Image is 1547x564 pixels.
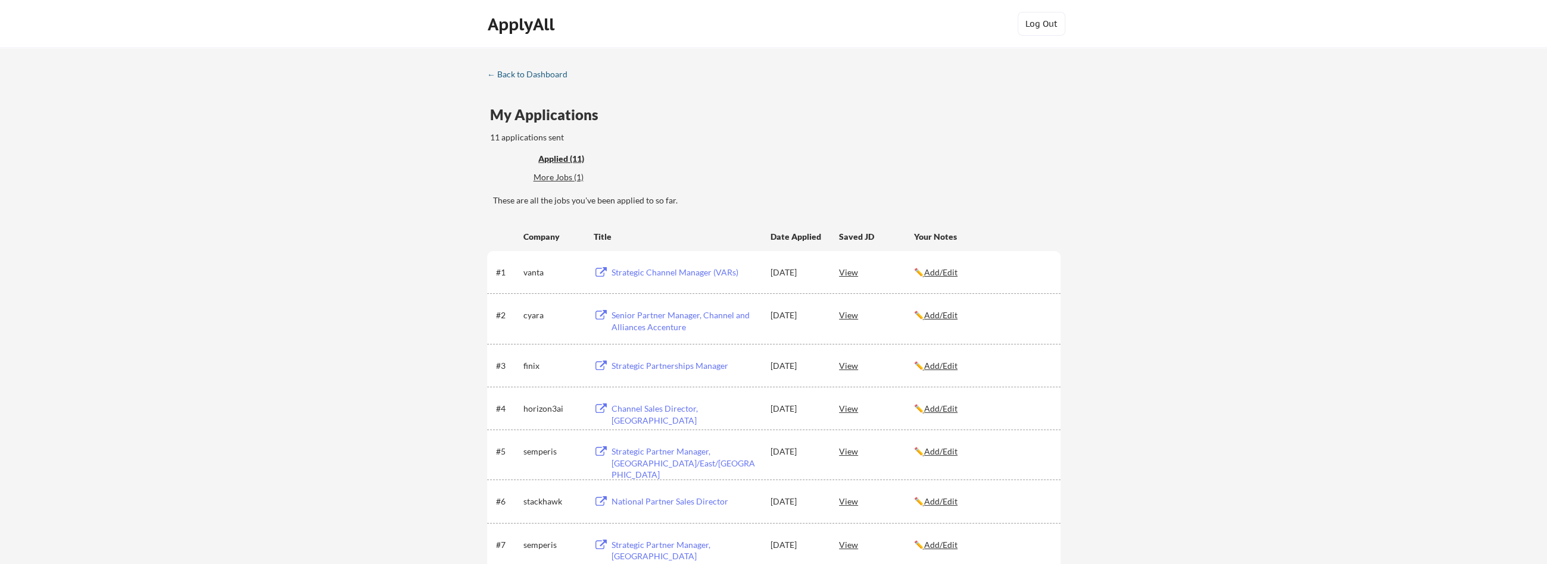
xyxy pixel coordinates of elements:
[496,496,519,507] div: #6
[839,440,914,462] div: View
[487,70,576,79] div: ← Back to Dashboard
[533,171,620,183] div: More Jobs (1)
[771,360,823,372] div: [DATE]
[771,267,823,278] div: [DATE]
[496,539,519,551] div: #7
[523,539,583,551] div: semperis
[924,267,957,277] u: Add/Edit
[771,309,823,321] div: [DATE]
[839,225,914,247] div: Saved JD
[771,446,823,458] div: [DATE]
[914,231,1050,243] div: Your Notes
[523,446,583,458] div: semperis
[487,70,576,82] a: ← Back to Dashboard
[496,360,519,372] div: #3
[496,403,519,415] div: #4
[493,195,1061,206] div: These are all the jobs you've been applied to so far.
[771,496,823,507] div: [DATE]
[771,403,823,415] div: [DATE]
[839,397,914,419] div: View
[523,403,583,415] div: horizon3ai
[1018,12,1065,36] button: Log Out
[594,231,759,243] div: Title
[612,446,759,481] div: Strategic Partner Manager, [GEOGRAPHIC_DATA]/East/[GEOGRAPHIC_DATA]
[538,153,616,165] div: These are all the jobs you've been applied to so far.
[924,540,957,550] u: Add/Edit
[490,108,608,122] div: My Applications
[839,534,914,555] div: View
[914,539,1050,551] div: ✏️
[914,360,1050,372] div: ✏️
[914,496,1050,507] div: ✏️
[612,539,759,562] div: Strategic Partner Manager, [GEOGRAPHIC_DATA]
[924,446,957,456] u: Add/Edit
[523,496,583,507] div: stackhawk
[924,361,957,371] u: Add/Edit
[538,153,616,165] div: Applied (11)
[612,360,759,372] div: Strategic Partnerships Manager
[612,309,759,333] div: Senior Partner Manager, Channel and Alliances Accenture
[771,231,823,243] div: Date Applied
[533,171,620,184] div: These are job applications we think you'd be a good fit for, but couldn't apply you to automatica...
[488,14,558,35] div: ApplyAll
[914,309,1050,321] div: ✏️
[612,496,759,507] div: National Partner Sales Director
[914,267,1050,278] div: ✏️
[839,355,914,376] div: View
[914,446,1050,458] div: ✏️
[924,403,957,413] u: Add/Edit
[839,490,914,512] div: View
[523,267,583,278] div: vanta
[496,309,519,321] div: #2
[523,309,583,321] div: cyara
[771,539,823,551] div: [DATE]
[523,360,583,372] div: finix
[839,261,914,283] div: View
[612,403,759,426] div: Channel Sales Director, [GEOGRAPHIC_DATA]
[496,446,519,458] div: #5
[914,403,1050,415] div: ✏️
[523,231,583,243] div: Company
[924,310,957,320] u: Add/Edit
[490,131,721,143] div: 11 applications sent
[496,267,519,278] div: #1
[924,496,957,506] u: Add/Edit
[612,267,759,278] div: Strategic Channel Manager (VARs)
[839,304,914,325] div: View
